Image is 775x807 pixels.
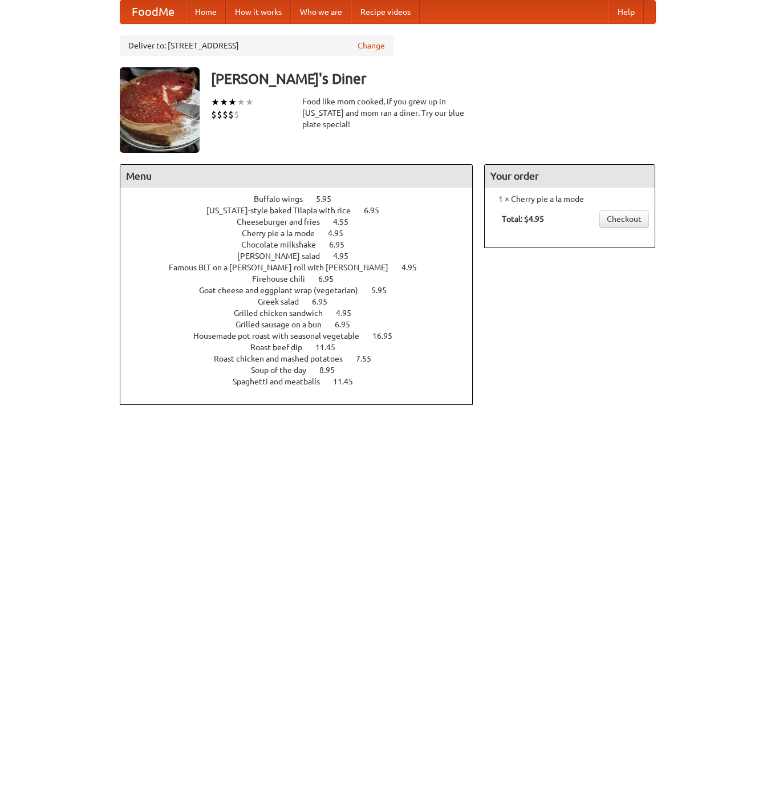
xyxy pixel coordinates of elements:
[242,229,364,238] a: Cherry pie a la mode 4.95
[315,343,347,352] span: 11.45
[312,297,339,306] span: 6.95
[372,331,404,340] span: 16.95
[214,354,354,363] span: Roast chicken and mashed potatoes
[242,229,326,238] span: Cherry pie a la mode
[234,309,334,318] span: Grilled chicken sandwich
[258,297,348,306] a: Greek salad 6.95
[206,206,362,215] span: [US_STATE]-style baked Tilapia with rice
[328,229,355,238] span: 4.95
[364,206,391,215] span: 6.95
[237,252,331,261] span: [PERSON_NAME] salad
[199,286,408,295] a: Goat cheese and eggplant wrap (vegetarian) 5.95
[485,165,655,188] h4: Your order
[169,263,400,272] span: Famous BLT on a [PERSON_NAME] roll with [PERSON_NAME]
[251,366,318,375] span: Soup of the day
[351,1,420,23] a: Recipe videos
[599,210,649,228] a: Checkout
[120,1,186,23] a: FoodMe
[333,377,364,386] span: 11.45
[228,96,237,108] li: ★
[220,96,228,108] li: ★
[217,108,222,121] li: $
[329,240,356,249] span: 6.95
[358,40,385,51] a: Change
[233,377,331,386] span: Spaghetti and meatballs
[193,331,413,340] a: Housemade pot roast with seasonal vegetable 16.95
[214,354,392,363] a: Roast chicken and mashed potatoes 7.55
[252,274,317,283] span: Firehouse chili
[316,194,343,204] span: 5.95
[233,377,374,386] a: Spaghetti and meatballs 11.45
[206,206,400,215] a: [US_STATE]-style baked Tilapia with rice 6.95
[302,96,473,130] div: Food like mom cooked, if you grew up in [US_STATE] and mom ran a diner. Try our blue plate special!
[250,343,314,352] span: Roast beef dip
[258,297,310,306] span: Greek salad
[222,108,228,121] li: $
[401,263,428,272] span: 4.95
[251,366,356,375] a: Soup of the day 8.95
[237,96,245,108] li: ★
[186,1,226,23] a: Home
[356,354,383,363] span: 7.55
[120,35,393,56] div: Deliver to: [STREET_ADDRESS]
[237,217,370,226] a: Cheeseburger and fries 4.55
[608,1,644,23] a: Help
[318,274,345,283] span: 6.95
[490,193,649,205] li: 1 × Cherry pie a la mode
[237,252,370,261] a: [PERSON_NAME] salad 4.95
[254,194,314,204] span: Buffalo wings
[254,194,352,204] a: Buffalo wings 5.95
[120,165,473,188] h4: Menu
[234,309,372,318] a: Grilled chicken sandwich 4.95
[319,366,346,375] span: 8.95
[333,252,360,261] span: 4.95
[336,309,363,318] span: 4.95
[252,274,355,283] a: Firehouse chili 6.95
[335,320,362,329] span: 6.95
[211,108,217,121] li: $
[169,263,438,272] a: Famous BLT on a [PERSON_NAME] roll with [PERSON_NAME] 4.95
[234,108,240,121] li: $
[333,217,360,226] span: 4.55
[502,214,544,224] b: Total: $4.95
[226,1,291,23] a: How it works
[241,240,327,249] span: Chocolate milkshake
[371,286,398,295] span: 5.95
[193,331,371,340] span: Housemade pot roast with seasonal vegetable
[250,343,356,352] a: Roast beef dip 11.45
[241,240,366,249] a: Chocolate milkshake 6.95
[120,67,200,153] img: angular.jpg
[237,217,331,226] span: Cheeseburger and fries
[199,286,370,295] span: Goat cheese and eggplant wrap (vegetarian)
[236,320,333,329] span: Grilled sausage on a bun
[291,1,351,23] a: Who we are
[245,96,254,108] li: ★
[211,96,220,108] li: ★
[236,320,371,329] a: Grilled sausage on a bun 6.95
[211,67,656,90] h3: [PERSON_NAME]'s Diner
[228,108,234,121] li: $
